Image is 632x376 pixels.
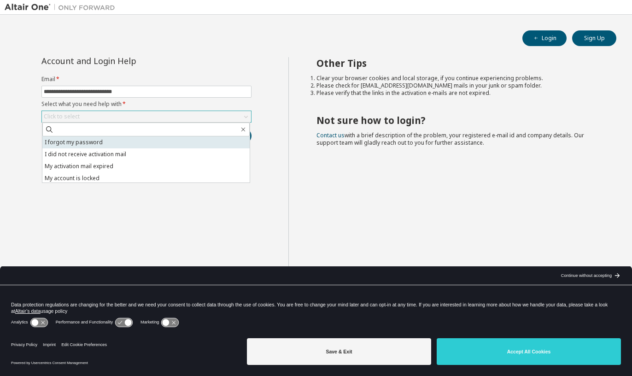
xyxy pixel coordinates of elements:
[316,75,600,82] li: Clear your browser cookies and local storage, if you continue experiencing problems.
[572,30,616,46] button: Sign Up
[522,30,567,46] button: Login
[44,113,80,120] div: Click to select
[42,136,250,148] li: I forgot my password
[41,76,252,83] label: Email
[316,131,345,139] a: Contact us
[316,82,600,89] li: Please check for [EMAIL_ADDRESS][DOMAIN_NAME] mails in your junk or spam folder.
[41,100,252,108] label: Select what you need help with
[42,111,251,122] div: Click to select
[316,114,600,126] h2: Not sure how to login?
[316,89,600,97] li: Please verify that the links in the activation e-mails are not expired.
[5,3,120,12] img: Altair One
[316,57,600,69] h2: Other Tips
[41,57,210,65] div: Account and Login Help
[316,131,584,147] span: with a brief description of the problem, your registered e-mail id and company details. Our suppo...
